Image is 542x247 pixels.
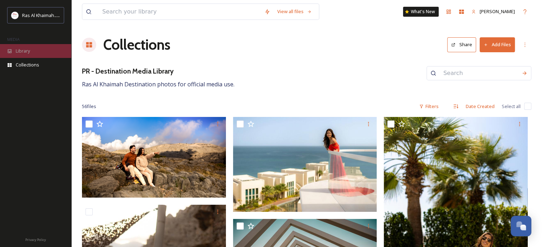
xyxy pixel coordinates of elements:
div: Filters [415,100,442,113]
img: Logo_RAKTDA_RGB-01.png [11,12,19,19]
span: Ras Al Khaimah Tourism Development Authority [22,12,123,18]
button: Share [447,37,476,52]
input: Search [440,65,518,81]
a: [PERSON_NAME] [468,5,518,18]
img: Destination photography 2023 (4).jpg [233,117,377,212]
input: Search your library [99,4,261,20]
span: Library [16,48,30,54]
span: Privacy Policy [25,237,46,242]
span: Select all [502,103,521,110]
h3: PR - Destination Media Library [82,66,234,76]
span: MEDIA [7,37,20,42]
div: Date Created [462,100,498,113]
span: 56 file s [82,103,96,110]
button: Open Chat [511,216,531,236]
a: View all files [274,5,315,18]
button: Add Files [480,37,515,52]
span: Ras Al Khaimah Destination photos for official media use. [82,80,234,88]
a: Privacy Policy [25,235,46,243]
span: [PERSON_NAME] [480,8,515,15]
a: What's New [403,7,439,17]
span: Collections [16,61,39,68]
a: Collections [103,34,170,55]
img: Destination photography 2023 (2).png [82,117,226,198]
